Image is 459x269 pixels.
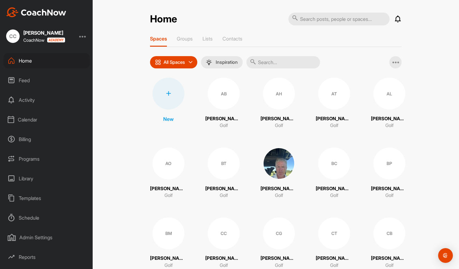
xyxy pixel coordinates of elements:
h2: Home [150,13,177,25]
p: [PERSON_NAME] [371,255,408,262]
a: AB[PERSON_NAME]Golf [205,78,242,129]
a: BC[PERSON_NAME]Golf [316,148,353,199]
a: CC[PERSON_NAME]Golf [205,217,242,269]
a: CB[PERSON_NAME]Golf [371,217,408,269]
a: BM[PERSON_NAME]Golf [150,217,187,269]
a: CT[PERSON_NAME] TrimGolf [316,217,353,269]
p: Golf [164,262,173,269]
div: AH [263,78,295,110]
p: Groups [177,36,193,42]
p: [PERSON_NAME] [260,115,297,122]
div: BM [152,217,184,249]
div: CG [263,217,295,249]
p: Golf [164,192,173,199]
div: AT [318,78,350,110]
img: menuIcon [206,59,212,65]
img: square_425a34fe1c1f9be3fe676e0d6cf3dad6.jpg [263,148,295,179]
div: Programs [3,151,90,167]
p: Golf [275,262,283,269]
div: AL [373,78,405,110]
p: Spaces [150,36,167,42]
a: [PERSON_NAME]Golf [260,148,297,199]
p: [PERSON_NAME] Trim [316,255,353,262]
p: Golf [385,122,394,129]
div: AB [208,78,240,110]
p: Golf [220,262,228,269]
div: CC [6,29,20,43]
p: [PERSON_NAME] [371,115,408,122]
div: AO [152,148,184,179]
div: Billing [3,132,90,147]
p: Golf [220,192,228,199]
p: [PERSON_NAME] [260,255,297,262]
p: [PERSON_NAME] [371,185,408,192]
p: Golf [330,122,338,129]
p: Golf [275,122,283,129]
input: Search posts, people or spaces... [288,13,390,25]
div: Home [3,53,90,68]
div: CC [208,217,240,249]
div: Library [3,171,90,186]
div: [PERSON_NAME] [23,30,65,35]
p: New [163,115,174,123]
div: Schedule [3,210,90,225]
div: Reports [3,249,90,265]
div: BC [318,148,350,179]
div: BP [373,148,405,179]
input: Search... [246,56,320,68]
p: Golf [275,192,283,199]
img: CoachNow acadmey [47,37,65,43]
p: [PERSON_NAME] [150,185,187,192]
p: Golf [330,262,338,269]
div: Open Intercom Messenger [438,248,453,263]
a: AL[PERSON_NAME]Golf [371,78,408,129]
img: icon [155,59,161,65]
a: AH[PERSON_NAME]Golf [260,78,297,129]
p: Lists [202,36,213,42]
p: Golf [330,192,338,199]
img: CoachNow [6,7,66,17]
p: Golf [220,122,228,129]
a: BP[PERSON_NAME]Golf [371,148,408,199]
div: Admin Settings [3,230,90,245]
p: [PERSON_NAME] [205,115,242,122]
p: [PERSON_NAME] [316,115,353,122]
p: Golf [385,262,394,269]
div: Templates [3,190,90,206]
a: AO[PERSON_NAME]Golf [150,148,187,199]
p: Contacts [222,36,242,42]
div: Feed [3,73,90,88]
p: [PERSON_NAME] [316,185,353,192]
p: Golf [385,192,394,199]
div: CT [318,217,350,249]
p: All Spaces [164,60,185,65]
p: Inspiration [216,60,238,65]
div: Calendar [3,112,90,127]
a: AT[PERSON_NAME]Golf [316,78,353,129]
div: BT [208,148,240,179]
p: [PERSON_NAME] [260,185,297,192]
div: Activity [3,92,90,108]
p: [PERSON_NAME] [205,255,242,262]
div: CB [373,217,405,249]
a: BT[PERSON_NAME]Golf [205,148,242,199]
p: [PERSON_NAME] [205,185,242,192]
a: CG[PERSON_NAME]Golf [260,217,297,269]
p: [PERSON_NAME] [150,255,187,262]
div: CoachNow [23,37,65,43]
